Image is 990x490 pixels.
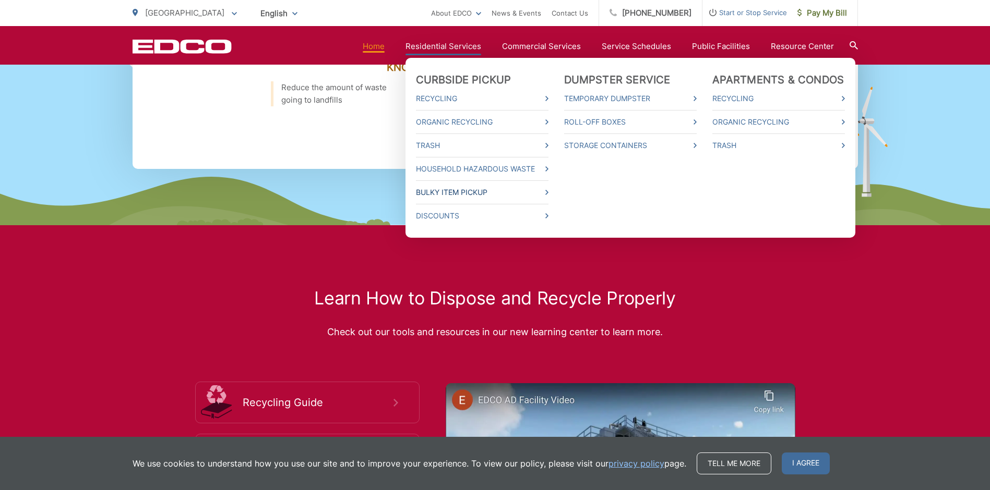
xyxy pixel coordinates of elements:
a: Bulky Item Pickup [416,186,548,199]
span: Recycling Guide [243,396,393,409]
a: EDCD logo. Return to the homepage. [133,39,232,54]
a: Organic Recycling [416,116,548,128]
a: Commercial Services [502,40,581,53]
a: Home [363,40,385,53]
h3: Knowing What Goes Where Helps To: [195,61,795,73]
a: Public Facilities [692,40,750,53]
a: Trash [712,139,845,152]
a: Discounts [416,210,548,222]
a: Resource Center [771,40,834,53]
a: Recycling [712,92,845,105]
a: Temporary Dumpster [564,92,697,105]
span: English [253,4,305,22]
a: Household Hazardous Waste [416,163,548,175]
h2: Learn How to Dispose and Recycle Properly [133,288,858,309]
p: We use cookies to understand how you use our site and to improve your experience. To view our pol... [133,457,686,470]
a: Recycling Guide [195,382,420,423]
a: Trash [416,139,548,152]
a: Tell me more [697,452,771,474]
a: Dumpster Service [564,73,671,86]
a: Storage Containers [564,139,697,152]
a: Diversion Calculator [195,434,420,475]
a: News & Events [492,7,541,19]
a: Apartments & Condos [712,73,844,86]
span: [GEOGRAPHIC_DATA] [145,8,224,18]
span: Pay My Bill [797,7,847,19]
p: Check out our tools and resources in our new learning center to learn more. [133,324,858,340]
a: privacy policy [609,457,664,470]
span: I agree [782,452,830,474]
li: Reduce the amount of waste going to landfills [271,81,396,106]
a: Roll-Off Boxes [564,116,697,128]
a: Residential Services [405,40,481,53]
a: Organic Recycling [712,116,845,128]
a: Service Schedules [602,40,671,53]
a: Contact Us [552,7,588,19]
a: About EDCO [431,7,481,19]
a: Curbside Pickup [416,73,511,86]
a: Recycling [416,92,548,105]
